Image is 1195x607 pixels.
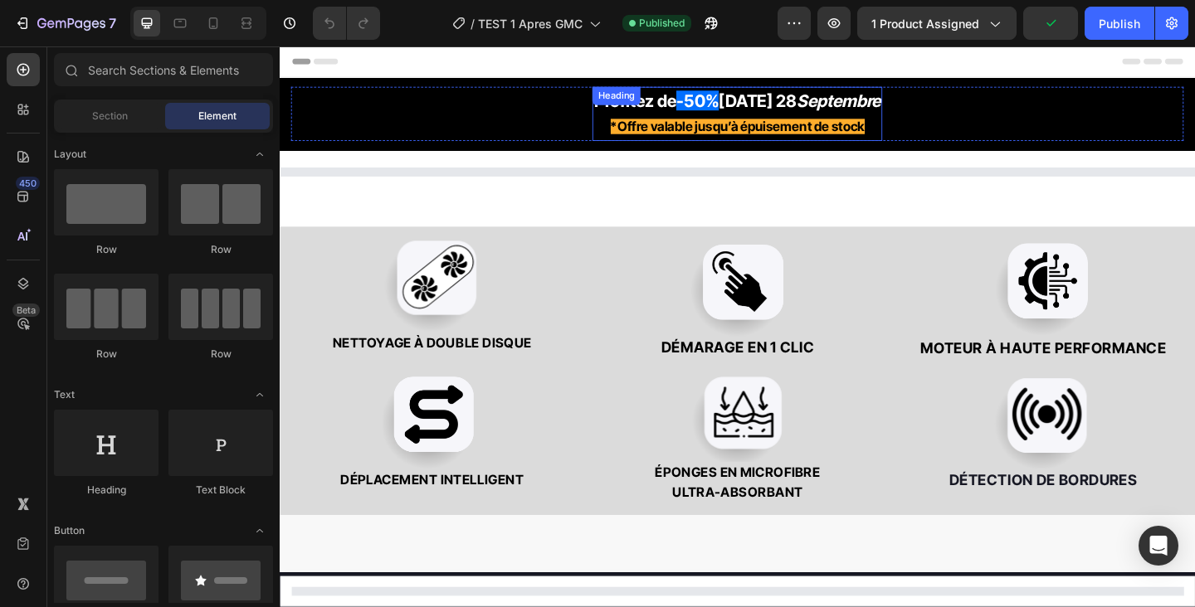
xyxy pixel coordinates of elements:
[246,517,273,544] span: Toggle open
[112,209,219,312] img: gempages_514440042677011302-b0701417-8bd3-423d-b2b2-59bd5471526e.png
[54,347,159,362] div: Row
[54,147,86,162] span: Layout
[344,46,389,61] div: Heading
[54,242,159,257] div: Row
[871,15,979,32] span: 1 product assigned
[432,48,478,70] strong: -50%
[360,79,637,95] strong: *Offre valable jusqu’à épuisement de stock
[679,318,982,342] p: Moteur à haute performance
[168,483,273,498] div: Text Block
[92,109,128,124] span: Section
[478,48,563,70] strong: [DATE] 28
[54,387,75,402] span: Text
[1139,526,1178,566] div: Open Intercom Messenger
[1099,15,1140,32] div: Publish
[112,355,219,460] img: gempages_514440042677011302-2de62154-5cb6-4b35-b3b7-bdb4c617f467.png
[7,7,124,40] button: 7
[347,475,650,497] p: Ultra-absorbant
[444,209,551,315] img: gempages_514440042677011302-c3a4b6be-7f51-45cd-a942-e71d39c76ce9.png
[198,109,237,124] span: Element
[1085,7,1154,40] button: Publish
[168,242,273,257] div: Row
[246,141,273,168] span: Toggle open
[347,317,650,341] p: Démarage en 1 clic
[109,13,116,33] p: 7
[246,381,273,408] span: Toggle open
[54,53,273,86] input: Search Sections & Elements
[478,15,583,32] span: TEST 1 Apres GMC
[347,454,650,475] p: Éponges en microfibre
[54,483,159,498] div: Heading
[16,177,40,190] div: 450
[54,523,85,538] span: Button
[168,347,273,362] div: Row
[14,313,317,334] p: Nettoyage à double disque
[280,46,1195,607] iframe: Design area
[857,7,1017,40] button: 1 product assigned
[14,462,317,483] p: Déplacement intelligent
[12,303,40,317] div: Beta
[471,15,475,32] span: /
[777,209,884,316] img: gempages_514440042677011302-700a7b54-ad70-4160-b314-8604897736bf.png
[563,48,654,70] strong: Septembre
[313,7,380,40] div: Undo/Redo
[777,355,884,459] img: gempages_514440042677011302-1f2ef87a-7f97-480e-86ab-040401089b6f.png
[444,355,551,452] img: gempages_514440042677011302-b2c5998c-7c79-4889-a902-70c98fe5ff22.png
[639,16,685,31] span: Published
[679,461,982,485] p: Détection de Bordures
